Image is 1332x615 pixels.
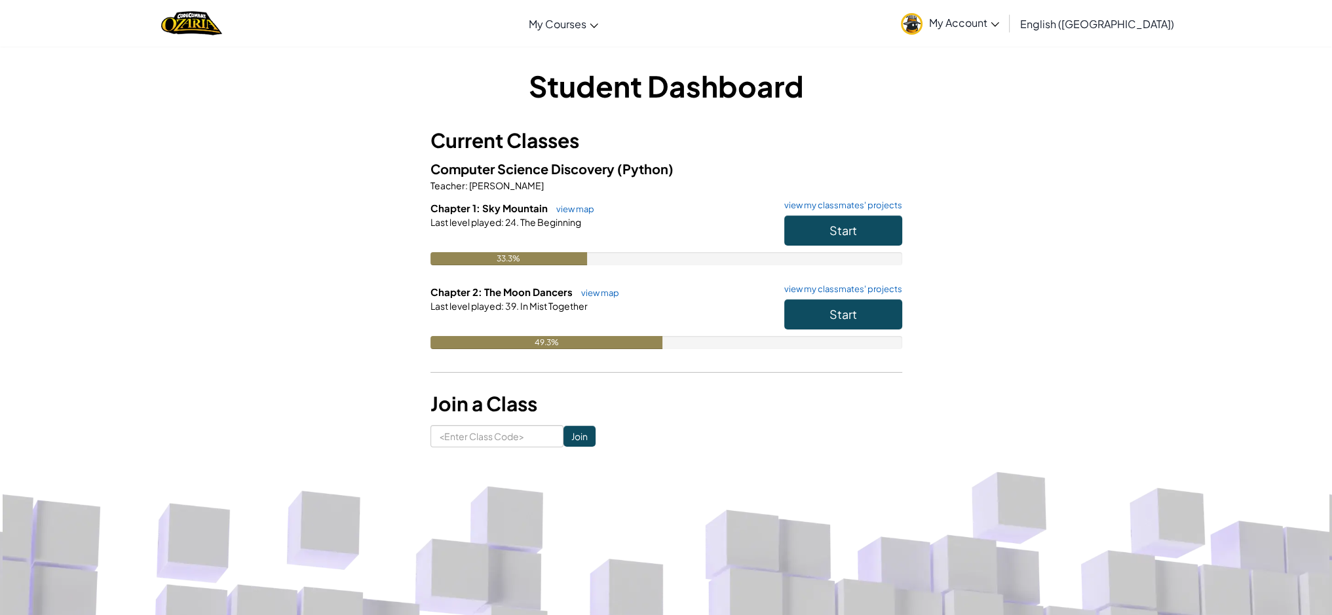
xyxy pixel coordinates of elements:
span: Teacher [430,179,465,191]
input: <Enter Class Code> [430,425,563,447]
span: [PERSON_NAME] [468,179,544,191]
span: Chapter 1: Sky Mountain [430,202,550,214]
a: My Account [894,3,1006,44]
span: Chapter 2: The Moon Dancers [430,286,575,298]
span: (Python) [617,160,674,177]
span: The Beginning [519,216,581,228]
span: 39. [504,300,519,312]
a: Ozaria by CodeCombat logo [161,10,222,37]
span: : [465,179,468,191]
input: Join [563,426,596,447]
a: English ([GEOGRAPHIC_DATA]) [1014,6,1181,41]
h3: Current Classes [430,126,902,155]
span: 24. [504,216,519,228]
span: My Account [929,16,999,29]
h1: Student Dashboard [430,65,902,106]
a: view map [575,288,619,298]
div: 33.3% [430,252,588,265]
span: In Mist Together [519,300,588,312]
button: Start [784,215,902,246]
img: Home [161,10,222,37]
span: Start [829,307,857,322]
span: Last level played [430,300,501,312]
div: 49.3% [430,336,663,349]
span: : [501,300,504,312]
h3: Join a Class [430,389,902,419]
span: My Courses [529,17,586,31]
span: Computer Science Discovery [430,160,617,177]
img: avatar [901,13,923,35]
a: view map [550,204,594,214]
span: Start [829,223,857,238]
a: view my classmates' projects [778,285,902,293]
a: My Courses [522,6,605,41]
span: Last level played [430,216,501,228]
a: view my classmates' projects [778,201,902,210]
span: English ([GEOGRAPHIC_DATA]) [1020,17,1174,31]
button: Start [784,299,902,329]
span: : [501,216,504,228]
